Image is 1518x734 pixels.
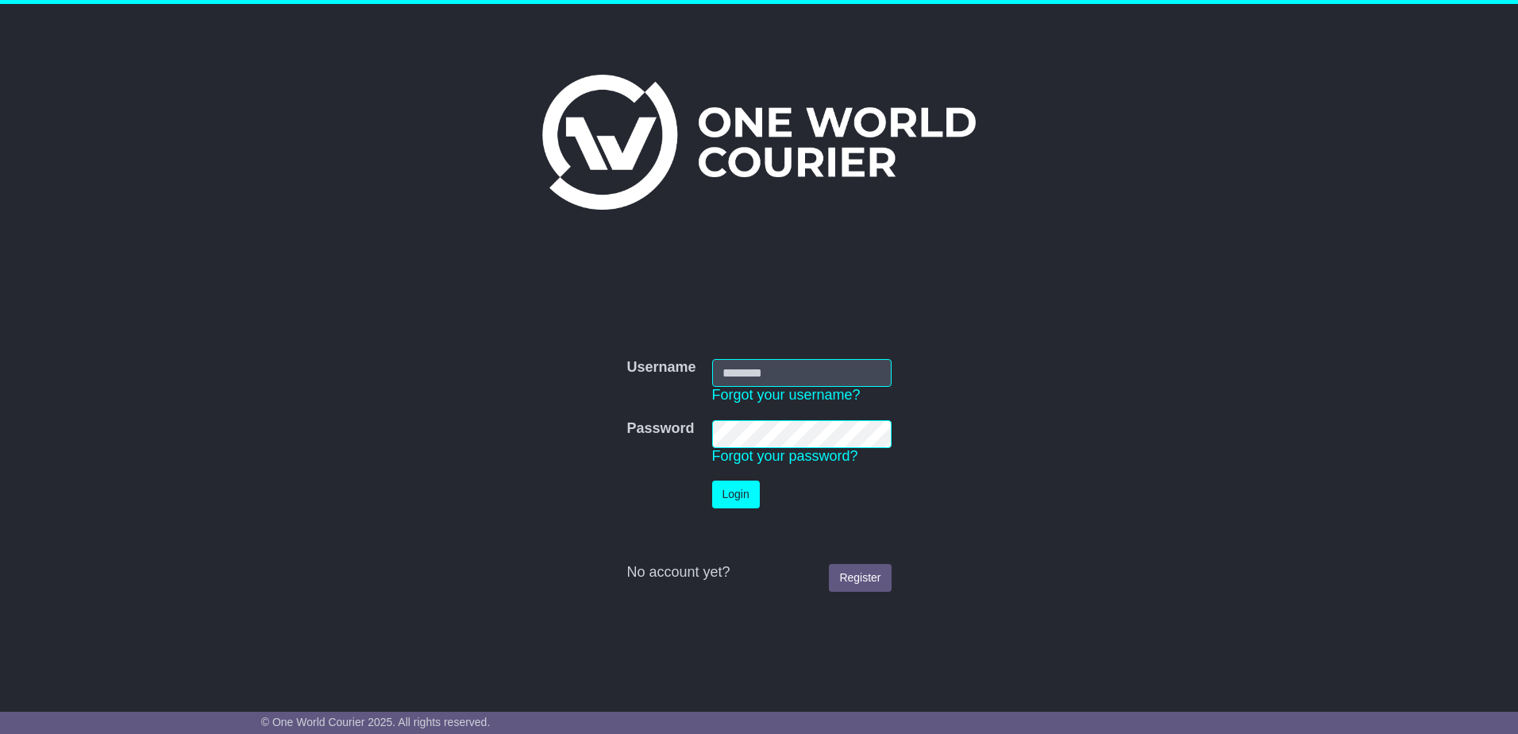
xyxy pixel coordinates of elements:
a: Register [829,564,891,592]
button: Login [712,481,760,508]
img: One World [542,75,976,210]
a: Forgot your username? [712,387,861,403]
label: Password [626,420,694,438]
a: Forgot your password? [712,448,858,464]
label: Username [626,359,695,377]
div: No account yet? [626,564,891,581]
span: © One World Courier 2025. All rights reserved. [261,716,491,728]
